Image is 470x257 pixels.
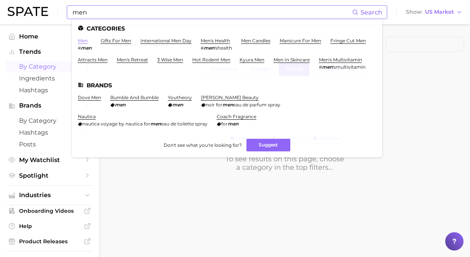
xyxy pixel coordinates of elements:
[78,114,96,119] a: nautica
[78,82,376,88] li: Brands
[115,102,126,108] em: men
[274,57,310,63] a: men in skincare
[206,102,222,108] span: noir for
[172,102,183,108] em: men
[425,10,454,14] span: US Market
[6,190,93,201] button: Industries
[168,95,192,100] a: youtheory
[319,57,362,63] a: men's multivitamin
[6,31,93,42] a: Home
[19,192,80,199] span: Industries
[228,121,238,127] em: men
[78,38,88,43] a: men
[6,72,93,84] a: Ingredients
[81,45,92,51] em: men
[6,138,93,150] a: Posts
[164,142,242,148] span: Don't see what you're looking for?
[201,95,259,100] a: [PERSON_NAME] beauty
[246,139,290,151] button: Suggest
[78,25,376,32] li: Categories
[72,6,352,19] input: Search here for a brand, industry, or ingredient
[330,38,366,43] a: fringe cut men
[150,121,161,127] em: men
[19,48,80,55] span: Trends
[6,170,93,182] a: Spotlight
[333,64,365,70] span: 'smultivitamin
[6,61,93,72] a: by Category
[82,121,150,127] span: nautica voyage by nautica for
[78,95,101,100] a: dove men
[241,38,270,43] a: men candles
[225,155,344,172] div: To see results on this page, choose a category in the top filters...
[240,57,264,63] a: kyura men
[6,127,93,138] a: Hashtags
[140,38,192,43] a: international men day
[8,7,48,16] img: SPATE
[19,102,80,109] span: Brands
[222,102,233,108] em: men
[280,38,321,43] a: manicure for men
[101,38,131,43] a: gifts for men
[201,45,204,51] span: #
[19,75,80,82] span: Ingredients
[19,87,80,94] span: Hashtags
[6,205,93,217] a: Onboarding Videos
[78,45,81,51] span: #
[157,57,183,63] a: 3 wise men
[19,33,80,40] span: Home
[406,10,423,14] span: Show
[204,45,214,51] em: men
[214,45,232,51] span: 'shealth
[201,38,230,43] a: men's health
[217,114,256,119] a: coach fragrance
[19,207,80,214] span: Onboarding Videos
[78,57,108,63] a: attracts men
[19,129,80,136] span: Hashtags
[221,121,228,127] span: for
[319,64,322,70] span: #
[192,57,230,63] a: hot rodent men
[117,57,148,63] a: men's retreat
[110,95,159,100] a: bumble and bumble
[19,238,80,245] span: Product Releases
[322,64,333,70] em: men
[6,46,93,58] button: Trends
[161,121,208,127] span: eau de toilette spray
[6,115,93,127] a: by Category
[6,100,93,111] button: Brands
[19,172,80,179] span: Spotlight
[404,7,464,17] button: ShowUS Market
[6,84,93,96] a: Hashtags
[233,102,280,108] span: eau de parfum spray
[19,63,80,70] span: by Category
[6,220,93,232] a: Help
[6,236,93,247] a: Product Releases
[361,9,382,16] span: Search
[19,141,80,148] span: Posts
[19,117,80,124] span: by Category
[19,223,80,230] span: Help
[6,154,93,166] a: My Watchlist
[19,156,80,164] span: My Watchlist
